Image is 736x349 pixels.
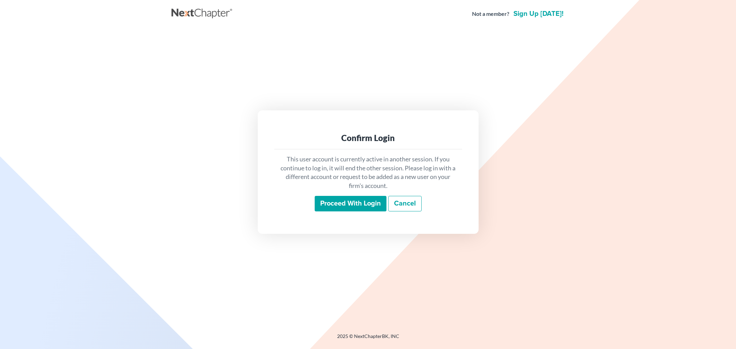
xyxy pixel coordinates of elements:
div: 2025 © NextChapterBK, INC [171,333,565,345]
strong: Not a member? [472,10,509,18]
div: Confirm Login [280,132,457,143]
a: Cancel [388,196,422,212]
input: Proceed with login [315,196,386,212]
p: This user account is currently active in another session. If you continue to log in, it will end ... [280,155,457,190]
a: Sign up [DATE]! [512,10,565,17]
